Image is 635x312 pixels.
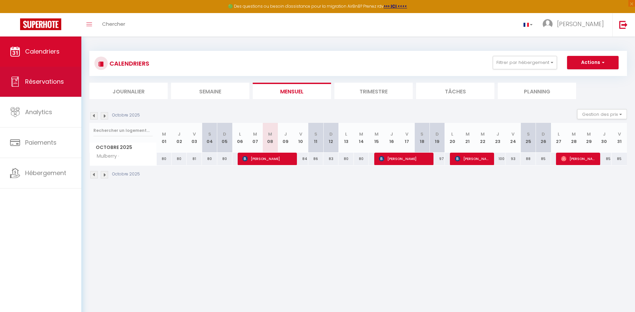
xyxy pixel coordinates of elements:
[597,123,612,153] th: 30
[542,131,545,137] abbr: D
[293,153,308,165] div: 84
[108,56,149,71] h3: CALENDRIERS
[543,19,553,29] img: ...
[572,131,576,137] abbr: M
[308,123,323,153] th: 11
[323,153,338,165] div: 83
[405,131,408,137] abbr: V
[581,123,597,153] th: 29
[429,153,445,165] div: 97
[460,123,475,153] th: 21
[481,131,485,137] abbr: M
[25,47,60,56] span: Calendriers
[278,123,293,153] th: 09
[399,123,414,153] th: 17
[566,123,581,153] th: 28
[202,153,217,165] div: 80
[493,56,557,69] button: Filtrer par hébergement
[263,123,278,153] th: 08
[455,152,490,165] span: [PERSON_NAME]
[102,20,125,27] span: Chercher
[536,123,551,153] th: 26
[171,83,249,99] li: Semaine
[25,138,57,147] span: Paiements
[369,123,384,153] th: 15
[603,131,606,137] abbr: J
[505,153,521,165] div: 93
[232,123,247,153] th: 06
[93,125,153,137] input: Rechercher un logement...
[416,83,494,99] li: Tâches
[157,123,172,153] th: 01
[587,131,591,137] abbr: M
[498,83,576,99] li: Planning
[97,13,130,36] a: Chercher
[466,131,470,137] abbr: M
[157,153,172,165] div: 80
[521,153,536,165] div: 88
[384,3,407,9] a: >>> ICI <<<<
[375,131,379,137] abbr: M
[496,131,499,137] abbr: J
[91,153,121,160] span: Mulberry ·
[25,77,64,86] span: Réservations
[551,123,566,153] th: 27
[390,131,393,137] abbr: J
[20,18,61,30] img: Super Booking
[521,123,536,153] th: 25
[538,13,612,36] a: ... [PERSON_NAME]
[354,153,369,165] div: 80
[429,123,445,153] th: 19
[557,20,604,28] span: [PERSON_NAME]
[178,131,180,137] abbr: J
[208,131,211,137] abbr: S
[490,123,505,153] th: 23
[536,153,551,165] div: 85
[338,123,353,153] th: 13
[253,83,331,99] li: Mensuel
[284,131,287,137] abbr: J
[527,131,530,137] abbr: S
[314,131,317,137] abbr: S
[187,153,202,165] div: 81
[172,153,187,165] div: 80
[475,123,490,153] th: 22
[247,123,262,153] th: 07
[445,123,460,153] th: 20
[414,123,429,153] th: 18
[90,143,156,152] span: Octobre 2025
[89,83,168,99] li: Journalier
[112,171,140,177] p: Octobre 2025
[561,152,596,165] span: [PERSON_NAME]
[345,131,347,137] abbr: L
[577,109,627,119] button: Gestion des prix
[420,131,423,137] abbr: S
[618,131,621,137] abbr: V
[567,56,619,69] button: Actions
[490,153,505,165] div: 100
[612,153,627,165] div: 85
[435,131,439,137] abbr: D
[384,123,399,153] th: 16
[187,123,202,153] th: 03
[359,131,363,137] abbr: M
[558,131,560,137] abbr: L
[329,131,333,137] abbr: D
[612,123,627,153] th: 31
[505,123,521,153] th: 24
[239,131,241,137] abbr: L
[223,131,226,137] abbr: D
[172,123,187,153] th: 02
[619,20,628,29] img: logout
[308,153,323,165] div: 86
[354,123,369,153] th: 14
[451,131,453,137] abbr: L
[334,83,413,99] li: Trimestre
[112,112,140,119] p: Octobre 2025
[253,131,257,137] abbr: M
[323,123,338,153] th: 12
[217,123,232,153] th: 05
[25,108,52,116] span: Analytics
[338,153,353,165] div: 80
